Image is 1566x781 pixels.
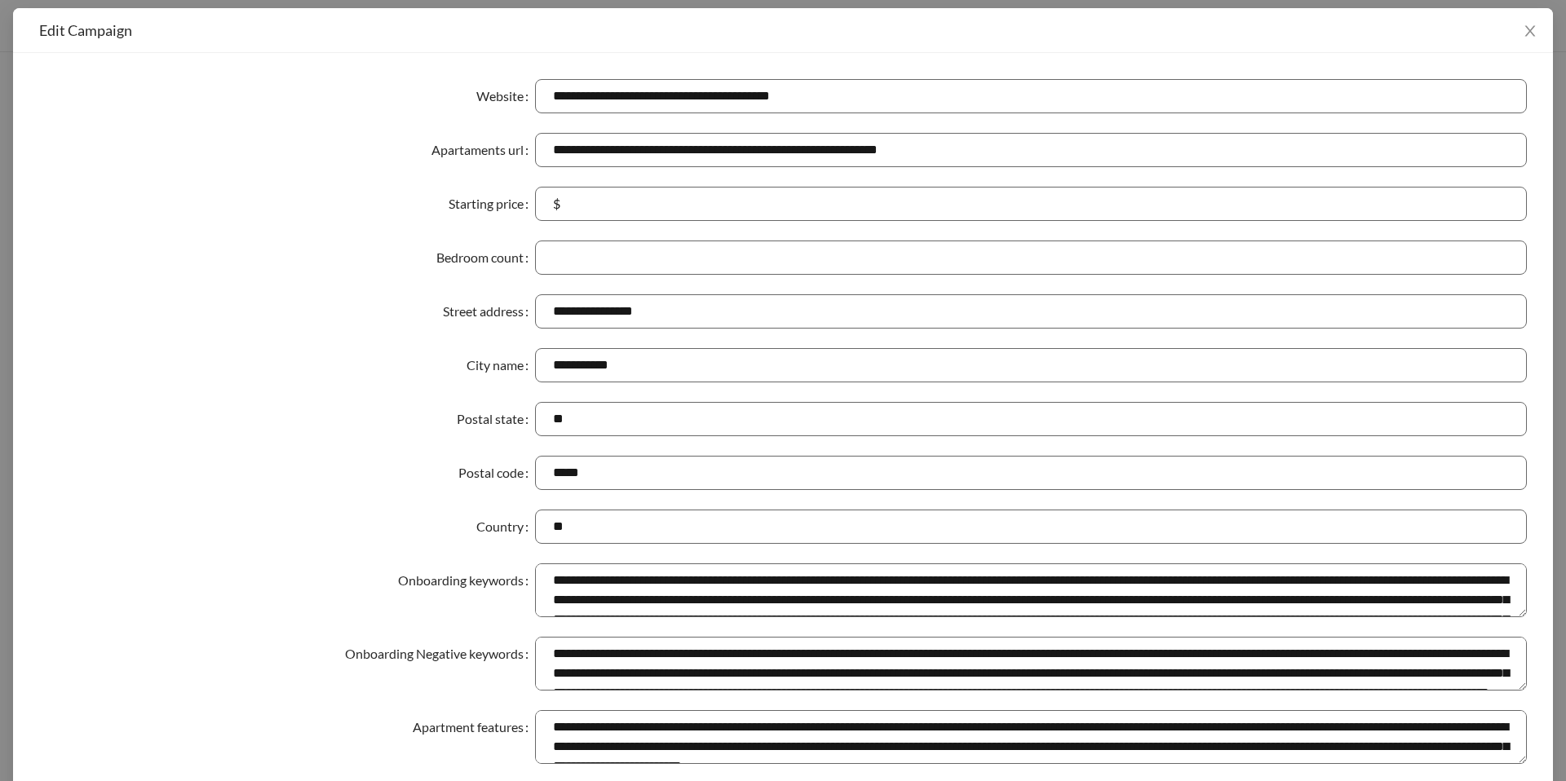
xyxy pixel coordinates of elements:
[535,133,1527,167] input: Apartaments url
[345,637,535,671] label: Onboarding Negative keywords
[535,348,1527,382] input: City name
[1507,8,1553,54] button: Close
[535,637,1527,691] textarea: Onboarding Negative keywords
[467,348,535,382] label: City name
[535,456,1527,490] input: Postal code
[535,79,1527,113] input: Website
[398,563,535,598] label: Onboarding keywords
[535,563,1527,617] textarea: Onboarding keywords
[476,79,535,113] label: Website
[535,240,1527,275] input: Bedroom count
[535,294,1527,329] input: Street address
[564,194,1509,214] input: Starting price
[436,240,535,275] label: Bedroom count
[535,402,1527,436] input: Postal state
[449,187,535,221] label: Starting price
[535,710,1527,764] textarea: Apartment features
[476,510,535,544] label: Country
[431,133,535,167] label: Apartaments url
[39,21,1527,39] div: Edit Campaign
[413,710,535,744] label: Apartment features
[535,510,1527,544] input: Country
[553,194,560,214] span: $
[457,402,535,436] label: Postal state
[443,294,535,329] label: Street address
[458,456,535,490] label: Postal code
[1523,24,1537,38] span: close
